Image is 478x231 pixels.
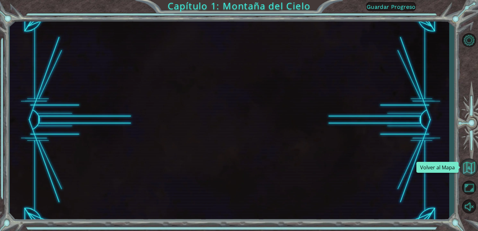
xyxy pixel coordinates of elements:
[460,179,478,196] button: Maximizar Navegador
[460,158,478,177] button: Volver al Mapa
[460,198,478,215] button: Activar sonido.
[416,162,459,173] div: Volver al Mapa
[460,157,478,178] a: Volver al Mapa
[366,2,416,11] button: Guardar Progreso
[460,32,478,49] button: Opciones del Nivel
[367,3,416,10] span: Guardar Progreso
